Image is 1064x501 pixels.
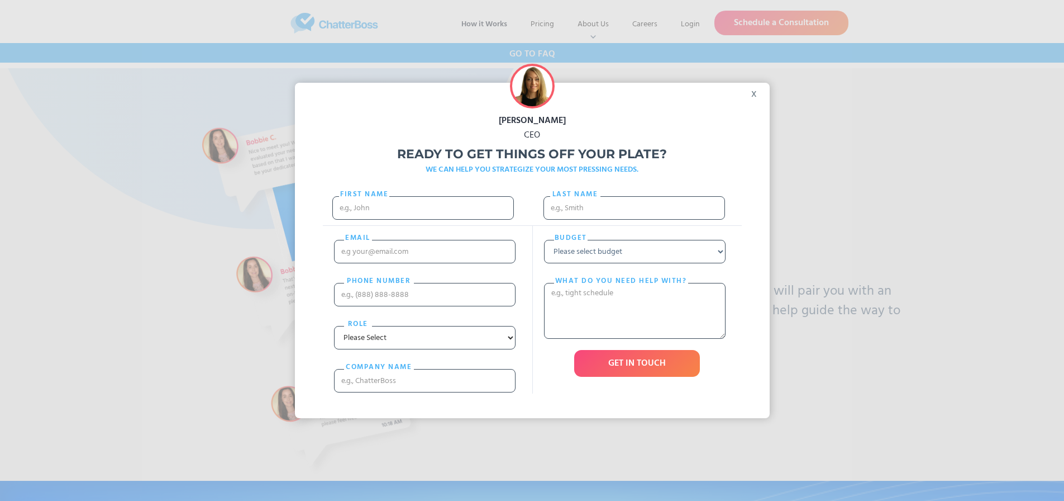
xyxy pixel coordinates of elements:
input: e.g., John [332,196,514,220]
label: PHONE nUMBER [344,276,414,287]
div: x [745,83,770,100]
label: email [344,233,372,244]
input: e.g your@email.com [334,240,516,263]
label: cOMPANY NAME [344,362,414,373]
label: Role [344,319,372,330]
div: [PERSON_NAME] [295,114,770,128]
label: Budget [554,233,588,244]
input: GET IN TOUCH [574,350,700,377]
label: What do you need help with? [554,276,688,287]
strong: WE CAN HELP YOU STRATEGIZE YOUR MOST PRESSING NEEDS. [426,163,638,176]
label: First Name [339,189,389,200]
form: Freebie Popup Form 2021 [323,182,742,404]
label: Last name [550,189,600,200]
strong: Ready to get things off your plate? [397,146,667,162]
input: e.g., Smith [543,196,725,220]
div: CEO [295,128,770,143]
input: e.g., ChatterBoss [334,369,516,393]
input: e.g., (888) 888-8888 [334,283,516,306]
